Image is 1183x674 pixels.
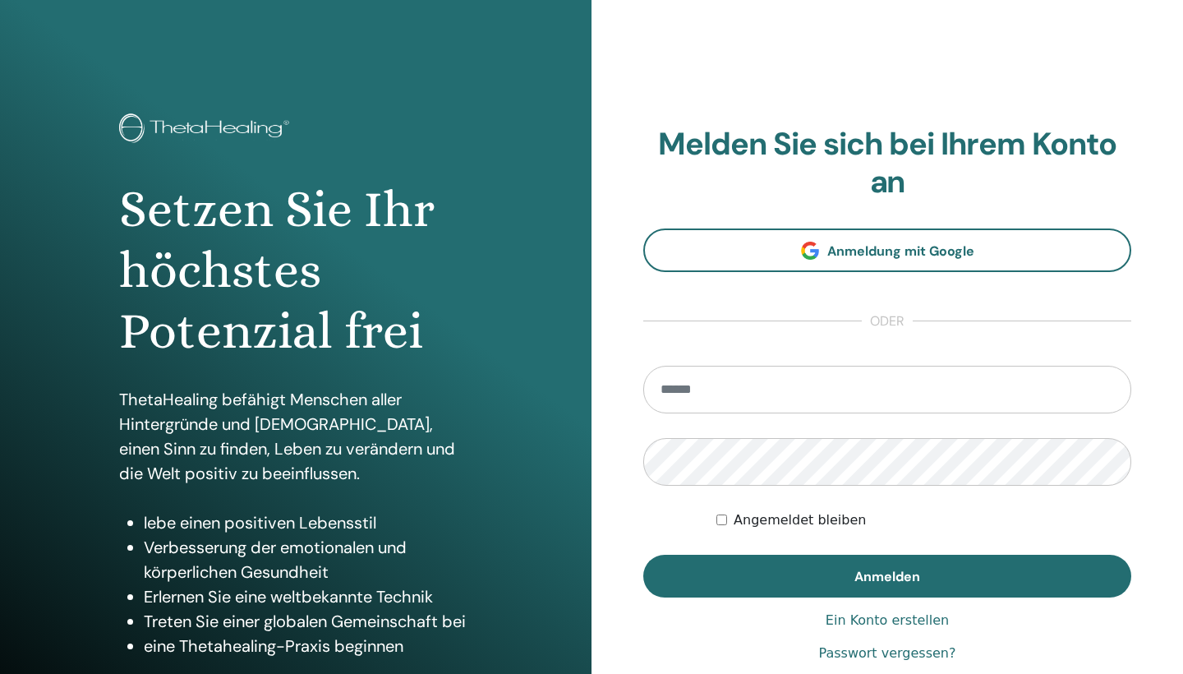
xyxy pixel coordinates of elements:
[854,568,920,585] span: Anmelden
[119,179,472,362] h1: Setzen Sie Ihr höchstes Potenzial frei
[716,510,1131,530] div: Keep me authenticated indefinitely or until I manually logout
[144,634,472,658] li: eine Thetahealing-Praxis beginnen
[144,584,472,609] li: Erlernen Sie eine weltbekannte Technik
[643,229,1131,272] a: Anmeldung mit Google
[144,609,472,634] li: Treten Sie einer globalen Gemeinschaft bei
[643,555,1131,598] button: Anmelden
[862,312,913,331] span: oder
[119,387,472,486] p: ThetaHealing befähigt Menschen aller Hintergründe und [DEMOGRAPHIC_DATA], einen Sinn zu finden, L...
[144,510,472,535] li: lebe einen positiven Lebensstil
[734,510,866,530] label: Angemeldet bleiben
[826,611,949,630] a: Ein Konto erstellen
[819,644,956,663] a: Passwort vergessen?
[643,126,1131,201] h2: Melden Sie sich bei Ihrem Konto an
[144,535,472,584] li: Verbesserung der emotionalen und körperlichen Gesundheit
[827,242,974,260] span: Anmeldung mit Google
